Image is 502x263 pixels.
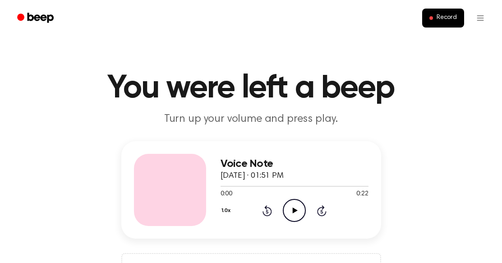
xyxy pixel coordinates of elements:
button: Record [422,9,464,28]
span: Record [437,14,457,22]
p: Turn up your volume and press play. [78,112,424,127]
button: 1.0x [221,203,234,218]
span: [DATE] · 01:51 PM [221,172,284,180]
span: 0:00 [221,189,232,199]
span: 0:22 [356,189,368,199]
h1: You were left a beep [20,72,482,105]
a: Beep [11,9,62,27]
h3: Voice Note [221,158,368,170]
button: Open menu [470,7,491,29]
